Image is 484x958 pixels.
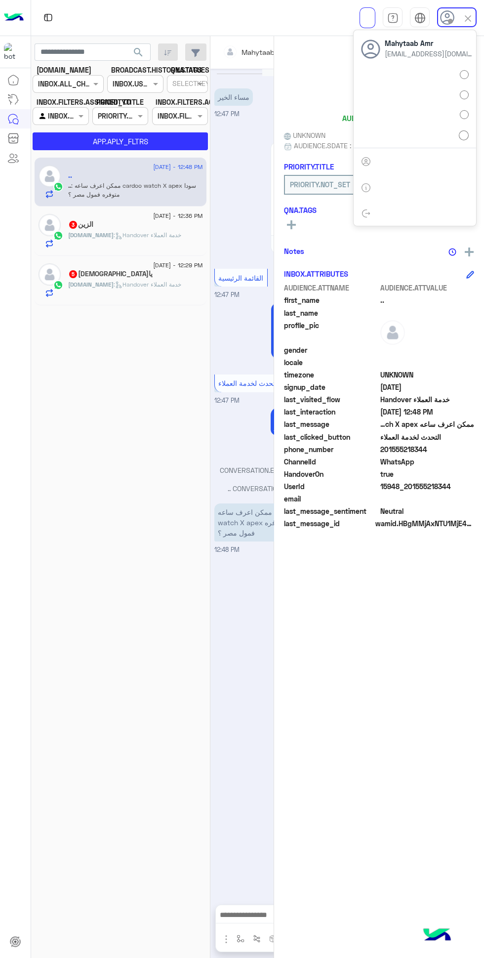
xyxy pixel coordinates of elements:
span: 15948_201555218344 [380,481,475,492]
span: null [380,494,475,504]
img: tab [361,183,371,193]
span: 0 [380,506,475,516]
button: Trigger scenario [249,930,265,947]
label: INBOX.FILTERS.AGENT_NOTES [156,97,251,107]
p: 3/9/2025, 12:47 PM [214,88,253,106]
span: search [132,46,144,58]
h6: [DATE] [262,69,317,76]
span: [DATE] - 12:48 PM [153,163,202,171]
img: hulul-logo.png [420,918,454,953]
span: gender [284,345,378,355]
span: : Handover خدمة العملاء [114,281,181,288]
span: ممكن اعرف ساعه cardoo watch X apex سودا متوفره فمول مصر ؟ [380,419,475,429]
label: QNA.TAGS [171,65,202,75]
span: 5 [69,270,77,278]
h6: Notes [284,247,304,255]
img: Logo [4,7,24,28]
img: tab [361,208,371,218]
span: last_message_id [284,518,373,529]
span: last_visited_flow [284,394,378,405]
img: send attachment [220,933,232,945]
img: tab [414,12,426,24]
h6: AUDIENCE.REACHABLE [342,114,416,123]
h6: INBOX.ATTRIBUTES [284,269,348,278]
span: AUDIENCE.ATTVALUE [380,283,475,293]
span: [DATE] - 12:36 PM [153,211,202,220]
span: HandoverOn [284,469,378,479]
span: UNKNOWN [380,370,475,380]
span: .. [380,295,475,305]
h6: PRIORITY.TITLE [284,162,334,171]
img: Trigger scenario [253,935,261,943]
span: last_message_sentiment [284,506,378,516]
a: tab [383,7,403,28]
span: timezone [284,370,378,380]
h5: الزين [68,220,93,229]
span: UNKNOWN [284,130,325,140]
div: SELECTKEY [171,78,210,91]
span: last_clicked_button [284,432,378,442]
span: [EMAIL_ADDRESS][DOMAIN_NAME] [385,48,474,59]
p: CONVERSATION.EVENTS.ASSIGN cx [214,465,365,475]
img: defaultAdmin.png [380,320,405,345]
span: 12:47 PM [214,110,240,118]
h5: يارب [68,270,153,278]
span: 2025-09-03T09:48:36.096Z [380,407,475,417]
span: القائمة الرئيسية [218,274,263,282]
span: التحدث لخدمة العملاء [380,432,475,442]
span: last_message [284,419,378,429]
img: tab [361,157,371,167]
span: AUDIENCE.ATTNAME [284,283,378,293]
img: WhatsApp [53,280,63,290]
img: WhatsApp [53,182,63,192]
span: email [284,494,378,504]
img: tab [387,12,399,24]
span: 12:47 PM [214,397,240,404]
span: last_name [284,308,378,318]
span: 201555218344 [380,444,475,455]
span: 12:47 PM [214,291,240,298]
img: notes [448,248,456,256]
img: defaultAdmin.png [39,165,61,187]
h6: QNA.TAGS [284,206,474,214]
span: [DATE] - 12:29 PM [153,261,202,270]
img: defaultAdmin.png [39,214,61,236]
img: select flow [237,935,244,943]
span: phone_number [284,444,378,455]
img: create order [269,935,277,943]
img: close [462,13,474,24]
button: select flow [233,930,249,947]
span: signup_date [284,382,378,392]
h5: .. [68,171,72,180]
button: APP.APLY_FLTRS [33,132,208,150]
label: BROADCAST.HISTORY.STATUES [111,65,209,75]
p: 3/9/2025, 12:48 PM [214,503,309,541]
span: 3 [69,221,77,229]
span: التحدث لخدمة العملاء [218,379,279,387]
span: 2025-09-03T09:47:44.922Z [380,382,475,392]
img: 1403182699927242 [4,43,22,61]
label: INBOX.FILTERS.ASSIGNED_TO [37,97,131,107]
span: null [380,345,475,355]
p: .. CONVERSATION.EVENTS.ASK [214,483,365,494]
span: [DOMAIN_NAME] [68,231,114,239]
span: profile_pic [284,320,378,343]
span: null [380,357,475,368]
span: UserId [284,481,378,492]
span: last_interaction [284,407,378,417]
span: : Handover خدمة العملاء [114,231,181,239]
span: 12:48 PM [214,546,240,553]
span: locale [284,357,378,368]
img: tab [42,11,54,24]
p: 3/9/2025, 12:47 PM [271,408,365,435]
label: PRIORITY.TITLE [96,97,144,107]
img: add [465,248,474,256]
span: Handover خدمة العملاء [380,394,475,405]
span: ChannelId [284,457,378,467]
button: search [126,43,151,65]
span: [DOMAIN_NAME] [68,281,114,288]
span: wamid.HBgMMjAxNTU1MjE4MzQ0FQIAEhgUM0FDOUU5RjMyMkUyMDQyNDc5NTIA [375,518,474,529]
span: first_name [284,295,378,305]
span: ممكن اعرف ساعه cardoo watch X apex سودا متوفره فمول مصر ؟ [68,182,196,198]
img: WhatsApp [53,231,63,241]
